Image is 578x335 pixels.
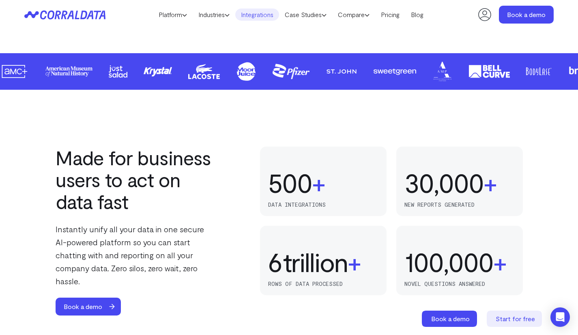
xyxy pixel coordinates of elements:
[405,9,429,21] a: Blog
[483,168,497,197] span: +
[153,9,193,21] a: Platform
[56,147,216,212] h2: Made for business users to act on data fast
[404,201,515,208] p: new reports generated
[404,247,493,277] div: 100,000
[493,247,507,277] span: +
[235,9,279,21] a: Integrations
[268,168,312,197] div: 500
[422,311,479,327] a: Book a demo
[550,307,570,327] div: Open Intercom Messenger
[283,247,348,277] span: trillion
[499,6,554,24] a: Book a demo
[496,315,535,322] span: Start for free
[279,9,332,21] a: Case Studies
[268,247,283,277] div: 6
[268,201,378,208] p: data integrations
[193,9,235,21] a: Industries
[348,247,361,277] span: +
[375,9,405,21] a: Pricing
[56,298,110,316] span: Book a demo
[404,281,515,287] p: novel questions answered
[487,311,544,327] a: Start for free
[56,298,128,316] a: Book a demo
[404,168,483,197] div: 30,000
[431,315,470,322] span: Book a demo
[268,281,378,287] p: rows of data processed
[332,9,375,21] a: Compare
[56,223,216,287] p: Instantly unify all your data in one secure AI-powered platform so you can start chatting with an...
[312,168,325,197] span: +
